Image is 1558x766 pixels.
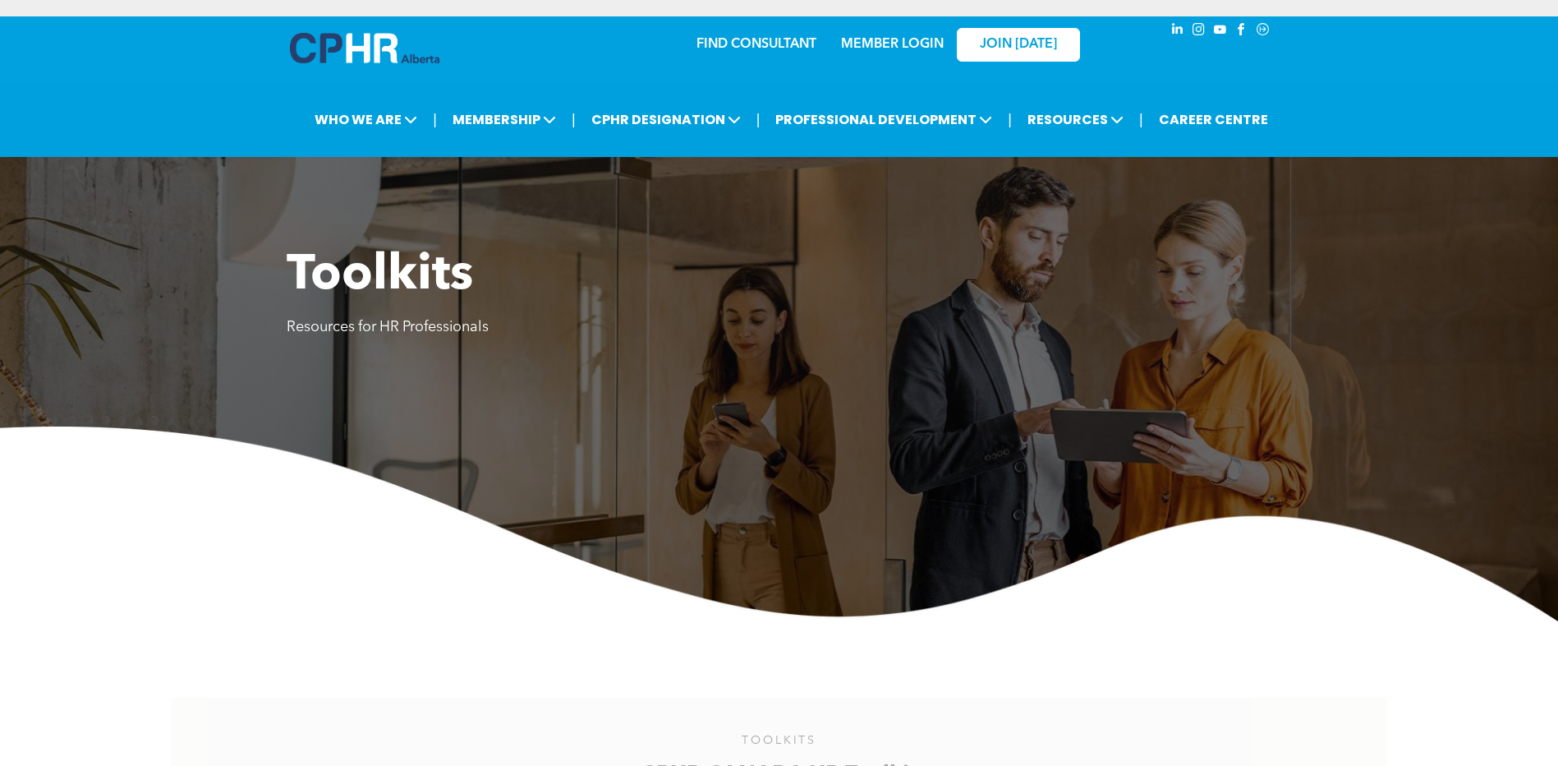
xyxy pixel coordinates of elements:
[841,38,944,51] a: MEMBER LOGIN
[957,28,1080,62] a: JOIN [DATE]
[433,103,437,136] li: |
[586,104,746,135] span: CPHR DESIGNATION
[1169,21,1187,43] a: linkedin
[1254,21,1272,43] a: Social network
[742,735,816,746] span: TOOLKITS
[1211,21,1229,43] a: youtube
[1233,21,1251,43] a: facebook
[756,103,761,136] li: |
[310,104,422,135] span: WHO WE ARE
[696,38,816,51] a: FIND CONSULTANT
[290,33,439,63] img: A blue and white logo for cp alberta
[1023,104,1128,135] span: RESOURCES
[448,104,561,135] span: MEMBERSHIP
[1190,21,1208,43] a: instagram
[1154,104,1273,135] a: CAREER CENTRE
[1008,103,1012,136] li: |
[572,103,576,136] li: |
[287,251,473,301] span: Toolkits
[1139,103,1143,136] li: |
[980,37,1057,53] span: JOIN [DATE]
[770,104,997,135] span: PROFESSIONAL DEVELOPMENT
[287,320,489,335] span: Resources for HR Professionals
